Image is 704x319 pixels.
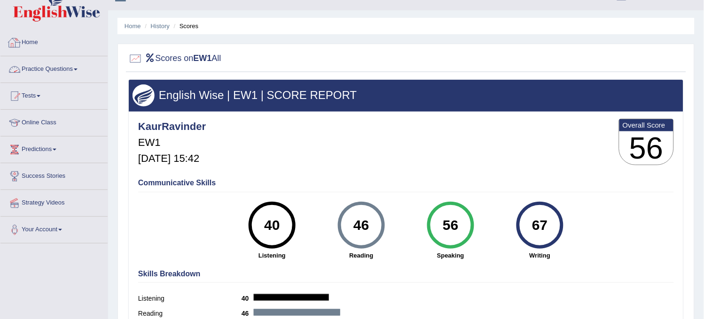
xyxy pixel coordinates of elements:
[321,251,401,260] strong: Reading
[433,205,468,245] div: 56
[0,163,108,187] a: Success Stories
[125,23,141,30] a: Home
[133,84,155,106] img: wings.png
[194,53,212,63] b: EW1
[138,294,242,304] label: Listening
[0,190,108,213] a: Strategy Videos
[0,30,108,53] a: Home
[0,56,108,80] a: Practice Questions
[0,137,108,160] a: Predictions
[0,110,108,133] a: Online Class
[138,153,206,164] h5: [DATE] 15:42
[623,121,670,129] b: Overall Score
[411,251,491,260] strong: Speaking
[138,121,206,132] h4: KaurRavinder
[128,52,221,66] h2: Scores on All
[242,295,254,302] b: 40
[133,89,680,101] h3: English Wise | EW1 | SCORE REPORT
[344,205,378,245] div: 46
[0,83,108,106] a: Tests
[138,309,242,319] label: Reading
[172,22,199,30] li: Scores
[0,217,108,240] a: Your Account
[151,23,170,30] a: History
[523,205,557,245] div: 67
[242,310,254,317] b: 46
[138,137,206,148] h5: EW1
[255,205,289,245] div: 40
[138,270,674,278] h4: Skills Breakdown
[138,179,674,187] h4: Communicative Skills
[500,251,580,260] strong: Writing
[232,251,312,260] strong: Listening
[619,131,673,165] h3: 56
